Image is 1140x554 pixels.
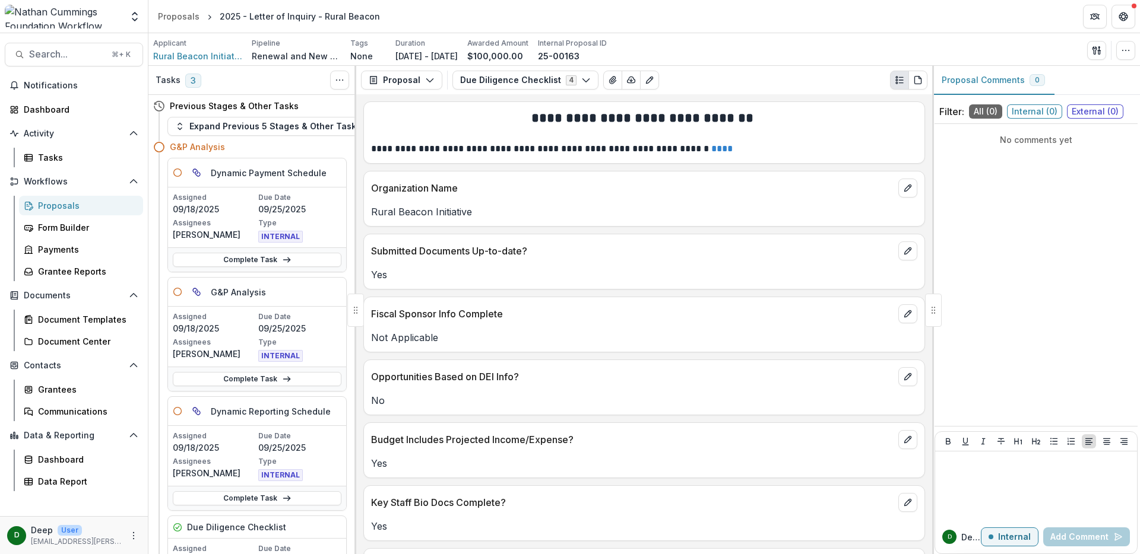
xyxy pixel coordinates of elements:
button: Open Data & Reporting [5,426,143,445]
p: Assigned [173,431,256,441]
div: Data Report [38,475,134,488]
p: 09/25/2025 [258,322,341,335]
p: [PERSON_NAME] [173,348,256,360]
h5: Due Diligence Checklist [187,521,286,533]
p: Not Applicable [371,330,917,345]
button: Search... [5,43,143,66]
a: Dashboard [5,100,143,119]
p: Pipeline [252,38,280,49]
span: Rural Beacon Initiative [153,50,242,62]
button: Notifications [5,76,143,95]
button: Align Center [1100,434,1114,448]
p: Yes [371,519,917,533]
p: None [350,50,373,62]
a: Grantee Reports [19,262,143,281]
p: Applicant [153,38,186,49]
p: Assignees [173,456,256,467]
p: Type [258,456,341,467]
p: 25-00163 [538,50,579,62]
p: Filter: [939,104,964,119]
button: Italicize [976,434,990,448]
p: Assignees [173,337,256,348]
span: Activity [24,129,124,139]
div: Proposals [38,199,134,212]
p: Assigned [173,311,256,322]
button: Partners [1083,5,1107,28]
button: Align Left [1082,434,1096,448]
p: Assigned [173,543,256,554]
p: Type [258,218,341,228]
a: Grantees [19,380,143,399]
button: Open Contacts [5,356,143,375]
a: Proposals [19,196,143,215]
h4: Previous Stages & Other Tasks [170,100,299,112]
a: Form Builder [19,218,143,237]
span: Search... [29,49,104,60]
div: Communications [38,405,134,418]
a: Complete Task [173,372,341,386]
p: Assignees [173,218,256,228]
p: Yes [371,268,917,282]
p: No [371,393,917,407]
p: Awarded Amount [467,38,528,49]
p: 09/18/2025 [173,203,256,215]
p: Key Staff Bio Docs Complete? [371,495,894,510]
p: Budget Includes Projected Income/Expense? [371,432,894,447]
button: Strike [994,434,1008,448]
button: Open Documents [5,286,143,305]
p: [EMAIL_ADDRESS][PERSON_NAME][DOMAIN_NAME] [31,536,122,547]
button: edit [898,493,917,512]
button: Heading 1 [1011,434,1025,448]
button: Bullet List [1047,434,1061,448]
p: Deep [961,531,981,543]
p: 09/18/2025 [173,441,256,454]
a: Communications [19,402,143,421]
div: Payments [38,243,134,256]
a: Complete Task [173,253,341,267]
button: Proposal [361,71,442,90]
span: External ( 0 ) [1067,104,1123,119]
div: ⌘ + K [109,48,133,61]
p: Rural Beacon Initiative [371,205,917,219]
a: Payments [19,240,143,259]
button: View dependent tasks [187,402,206,421]
button: edit [898,241,917,260]
div: 2025 - Letter of Inquiry - Rural Beacon [220,10,380,23]
a: Proposals [153,8,204,25]
button: Edit as form [640,71,659,90]
h3: Tasks [156,75,180,85]
button: PDF view [908,71,927,90]
button: Align Right [1117,434,1131,448]
img: Nathan Cummings Foundation Workflow Sandbox logo [5,5,122,28]
p: Internal [998,532,1031,542]
button: Expand Previous 5 Stages & Other Tasks [167,117,369,136]
span: Data & Reporting [24,431,124,441]
button: Open Activity [5,124,143,143]
a: Dashboard [19,450,143,469]
p: Due Date [258,431,341,441]
div: Dashboard [24,103,134,116]
button: Internal [981,527,1038,546]
div: Dashboard [38,453,134,466]
button: Add Comment [1043,527,1130,546]
div: Tasks [38,151,134,164]
button: Open entity switcher [126,5,143,28]
span: Contacts [24,361,124,371]
div: Form Builder [38,221,134,234]
button: View Attached Files [603,71,622,90]
span: INTERNAL [258,231,303,243]
p: Fiscal Sponsor Info Complete [371,307,894,321]
p: Opportunities Based on DEI Info? [371,370,894,384]
p: Due Date [258,543,341,554]
button: More [126,528,141,543]
div: Grantee Reports [38,265,134,278]
p: Internal Proposal ID [538,38,607,49]
button: edit [898,179,917,198]
a: Data Report [19,472,143,491]
div: Document Templates [38,313,134,326]
span: Workflows [24,177,124,187]
button: Ordered List [1064,434,1078,448]
button: Get Help [1111,5,1135,28]
div: Grantees [38,383,134,396]
p: 09/18/2025 [173,322,256,335]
